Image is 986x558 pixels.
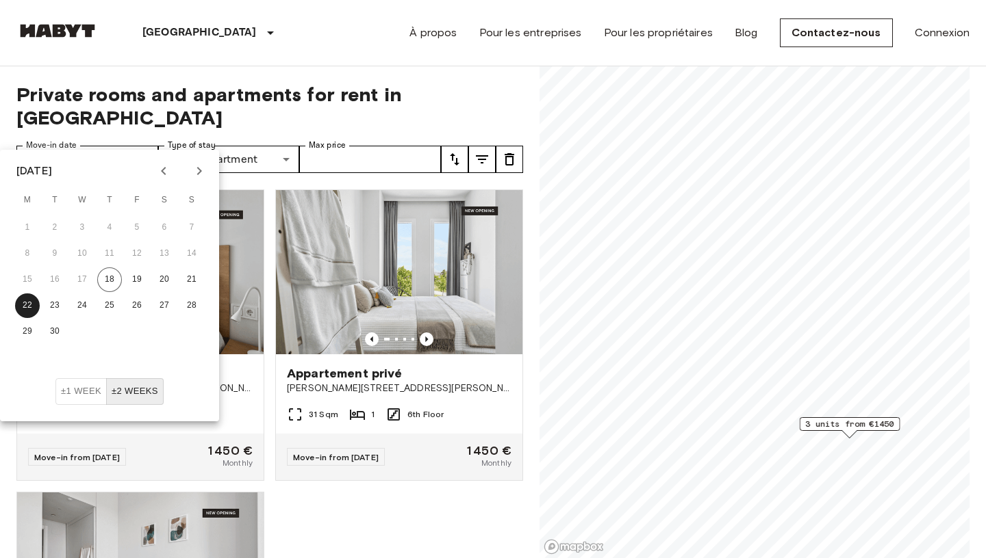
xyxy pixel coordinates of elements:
[365,332,379,346] button: Previous image
[276,190,522,354] img: Marketing picture of unit ES-15-102-631-001
[152,293,177,318] button: 27
[55,378,164,405] div: Move In Flexibility
[915,25,970,41] a: Connexion
[604,25,713,41] a: Pour les propriétaires
[309,408,338,421] span: 31 Sqm
[481,457,511,469] span: Monthly
[70,187,94,214] span: Wednesday
[179,293,204,318] button: 28
[34,452,120,462] span: Move-in from [DATE]
[125,267,149,292] button: 19
[806,418,894,430] span: 3 units from €1450
[125,293,149,318] button: 26
[479,25,582,41] a: Pour les entreprises
[420,332,433,346] button: Previous image
[780,18,893,47] a: Contactez-nous
[26,139,77,151] label: Move-in date
[106,378,164,405] button: ±2 weeks
[15,187,40,214] span: Monday
[179,267,204,292] button: 21
[287,382,511,395] span: [PERSON_NAME][STREET_ADDRESS][PERSON_NAME][PERSON_NAME]
[15,319,40,344] button: 29
[16,163,52,179] div: [DATE]
[544,539,604,555] a: Mapbox logo
[42,319,67,344] button: 30
[42,293,67,318] button: 23
[208,444,253,457] span: 1 450 €
[287,365,403,382] span: Appartement privé
[70,293,94,318] button: 24
[800,417,900,438] div: Map marker
[152,187,177,214] span: Saturday
[42,187,67,214] span: Tuesday
[188,159,211,183] button: Next month
[371,408,375,421] span: 1
[309,139,346,151] label: Max price
[97,187,122,214] span: Thursday
[142,25,257,41] p: [GEOGRAPHIC_DATA]
[152,267,177,292] button: 20
[409,25,457,41] a: À propos
[97,267,122,292] button: 18
[441,146,468,173] button: tune
[125,187,149,214] span: Friday
[168,139,216,151] label: Type of stay
[152,159,175,183] button: Previous month
[468,146,496,173] button: tune
[467,444,511,457] span: 1 450 €
[16,83,523,129] span: Private rooms and apartments for rent in [GEOGRAPHIC_DATA]
[275,189,523,481] a: Marketing picture of unit ES-15-102-631-001Previous imagePrevious imageAppartement privé[PERSON_N...
[223,457,253,469] span: Monthly
[97,293,122,318] button: 25
[735,25,758,41] a: Blog
[16,24,99,38] img: Habyt
[407,408,444,421] span: 6th Floor
[158,146,300,173] div: PrivateApartment
[179,187,204,214] span: Sunday
[15,293,40,318] button: 22
[293,452,379,462] span: Move-in from [DATE]
[496,146,523,173] button: tune
[55,378,107,405] button: ±1 week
